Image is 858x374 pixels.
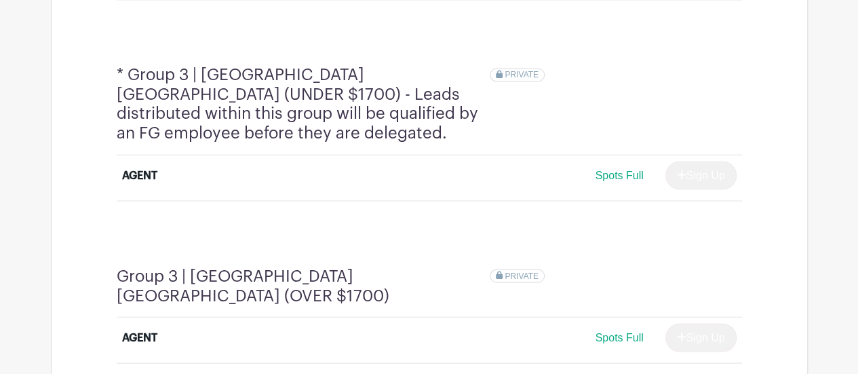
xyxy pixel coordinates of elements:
span: Spots Full [595,331,643,343]
span: PRIVATE [505,271,539,280]
span: PRIVATE [505,70,539,79]
h4: * Group 3 | [GEOGRAPHIC_DATA] [GEOGRAPHIC_DATA] (UNDER $1700) - Leads distributed within this gro... [117,65,490,143]
div: AGENT [122,167,157,183]
h4: Group 3 | [GEOGRAPHIC_DATA] [GEOGRAPHIC_DATA] (OVER $1700) [117,266,490,305]
div: AGENT [122,329,157,345]
span: Spots Full [595,169,643,181]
